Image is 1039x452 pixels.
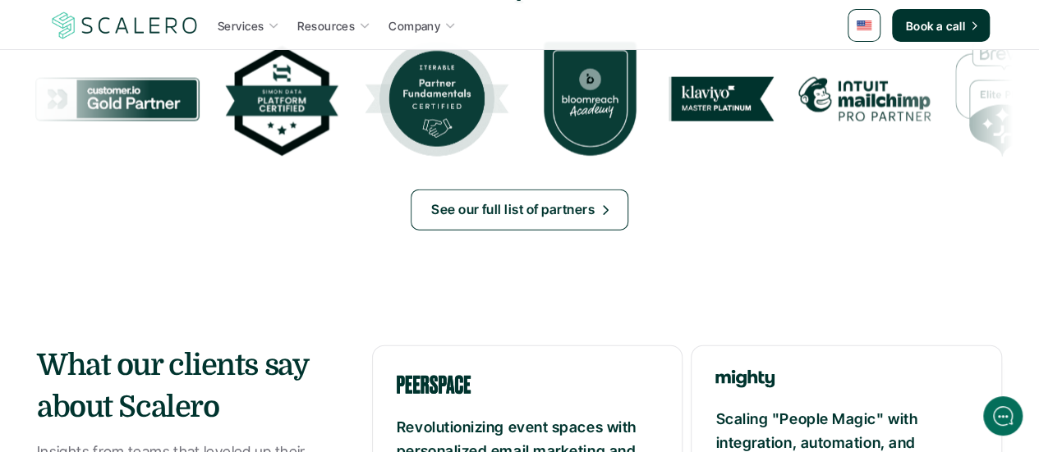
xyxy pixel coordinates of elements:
p: Services [218,17,264,34]
p: Resources [297,17,355,34]
img: Bloomreach Badge [538,42,646,157]
a: See our full list of partners [411,189,628,231]
img: Simon Data Platform Certified Badge [226,42,341,157]
span: New conversation [106,227,197,240]
p: Book a call [905,17,965,34]
p: Company [388,17,440,34]
img: Mailchimp Pro Partner Badge [800,77,932,121]
span: We run on Gist [137,346,208,357]
h3: What our clients say about Scalero [37,345,356,428]
h1: Hi! Welcome to [GEOGRAPHIC_DATA]. [25,80,304,106]
p: See our full list of partners [431,199,595,221]
img: Scalero company logo [49,10,200,41]
button: New conversation [25,217,303,250]
a: Book a call [892,9,990,42]
h2: Let us know if we can help with lifecycle marketing. [25,109,304,188]
iframe: gist-messenger-bubble-iframe [983,396,1023,436]
a: Scalero company logo [49,11,200,40]
img: Klaviyo Master Platinum Badge [670,77,775,121]
img: Iterable Badge [365,42,513,157]
img: Customer.io Gold Partner Badge [37,78,201,121]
